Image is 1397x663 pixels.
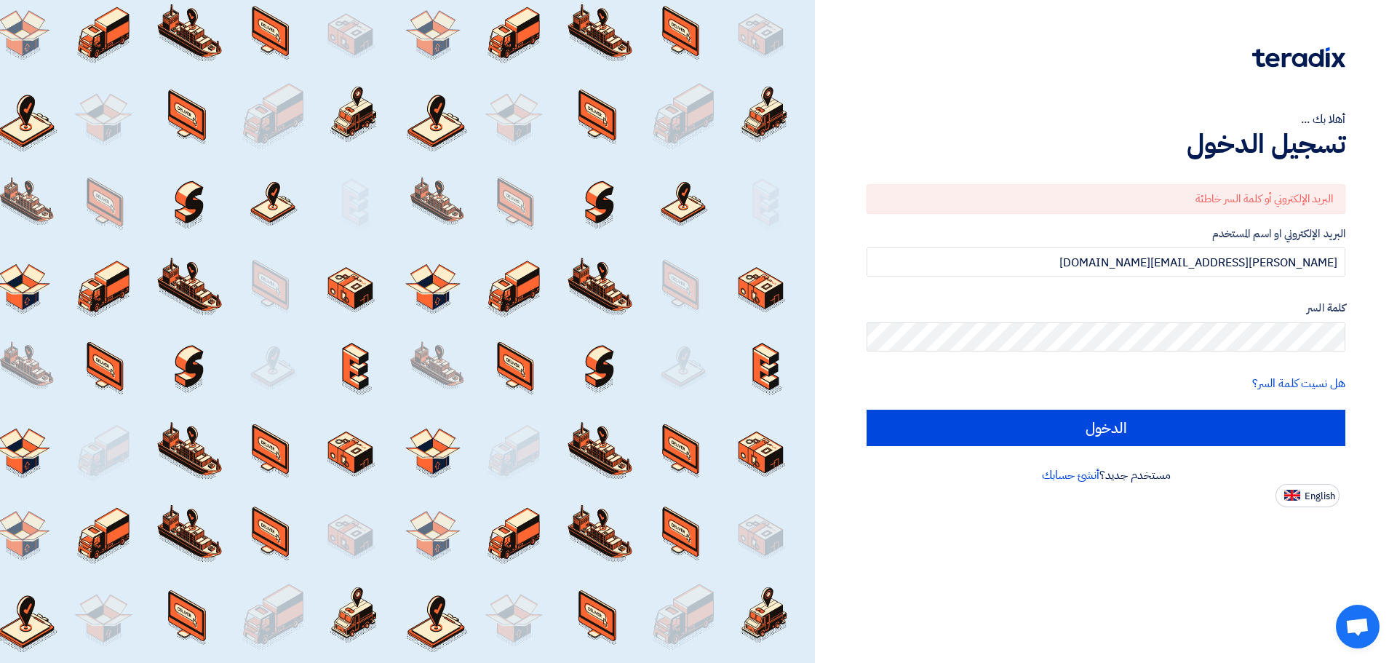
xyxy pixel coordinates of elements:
div: أهلا بك ... [867,111,1345,128]
label: كلمة السر [867,300,1345,317]
a: هل نسيت كلمة السر؟ [1252,375,1345,392]
label: البريد الإلكتروني او اسم المستخدم [867,226,1345,242]
div: Open chat [1336,605,1380,648]
img: Teradix logo [1252,47,1345,68]
div: مستخدم جديد؟ [867,467,1345,484]
a: أنشئ حسابك [1042,467,1099,484]
div: البريد الإلكتروني أو كلمة السر خاطئة [867,184,1345,214]
input: الدخول [867,410,1345,446]
input: أدخل بريد العمل الإلكتروني او اسم المستخدم الخاص بك ... [867,247,1345,277]
h1: تسجيل الدخول [867,128,1345,160]
span: English [1305,491,1335,501]
button: English [1275,484,1340,507]
img: en-US.png [1284,490,1300,501]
